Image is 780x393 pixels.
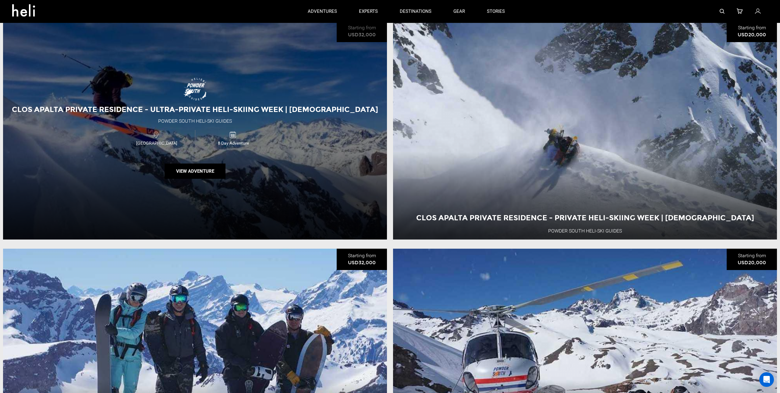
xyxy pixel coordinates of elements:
[165,164,225,179] button: View Adventure
[195,140,272,146] span: 8 Day Adventure
[359,8,378,15] p: experts
[158,118,232,125] div: Powder South Heli-Ski Guides
[400,8,431,15] p: destinations
[183,77,207,101] img: images
[118,140,195,146] span: [GEOGRAPHIC_DATA]
[308,8,337,15] p: adventures
[720,9,725,14] img: search-bar-icon.svg
[759,372,774,387] div: Open Intercom Messenger
[12,105,378,114] span: Clos Apalta Private Residence - Ultra-Private Heli-Skiing Week | [DEMOGRAPHIC_DATA]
